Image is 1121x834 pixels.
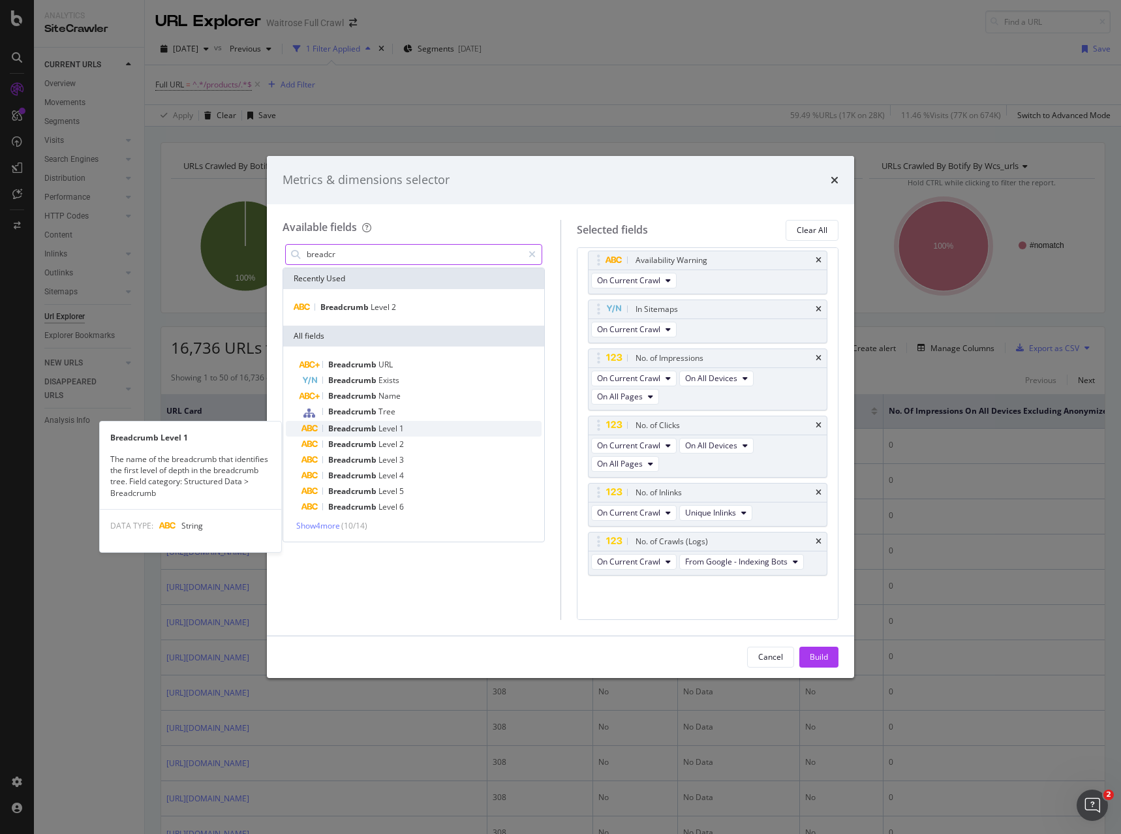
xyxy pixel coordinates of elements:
button: On All Pages [591,456,659,472]
span: Level [378,486,399,497]
span: Breadcrumb [320,301,371,313]
span: Breadcrumb [328,423,378,434]
span: On All Devices [685,440,737,451]
span: Level [378,501,399,512]
span: On All Pages [597,458,643,469]
span: 2 [399,439,404,450]
div: No. of Inlinks [636,486,682,499]
div: Build [810,651,828,662]
button: On Current Crawl [591,322,677,337]
span: On Current Crawl [597,440,660,451]
button: On Current Crawl [591,273,677,288]
div: No. of ClickstimesOn Current CrawlOn All DevicesOn All Pages [588,416,828,478]
div: times [816,354,822,362]
div: times [816,422,822,429]
span: URL [378,359,393,370]
button: On Current Crawl [591,505,677,521]
span: Exists [378,375,399,386]
input: Search by field name [305,245,523,264]
span: On All Devices [685,373,737,384]
span: Show 4 more [296,520,340,531]
button: On All Devices [679,438,754,454]
span: Level [378,439,399,450]
div: In Sitemaps [636,303,678,316]
span: 4 [399,470,404,481]
button: On Current Crawl [591,554,677,570]
button: Cancel [747,647,794,668]
div: modal [267,156,854,678]
span: On Current Crawl [597,556,660,567]
span: Breadcrumb [328,390,378,401]
div: times [816,489,822,497]
button: Build [799,647,838,668]
button: On All Pages [591,389,659,405]
span: Breadcrumb [328,486,378,497]
button: On Current Crawl [591,438,677,454]
span: Level [378,454,399,465]
span: Breadcrumb [328,501,378,512]
div: All fields [283,326,544,347]
div: times [816,538,822,546]
span: 5 [399,486,404,497]
span: Breadcrumb [328,454,378,465]
span: Tree [378,406,395,417]
div: Clear All [797,224,827,236]
span: 3 [399,454,404,465]
iframe: Intercom live chat [1077,790,1108,821]
span: Unique Inlinks [685,507,736,518]
div: times [816,256,822,264]
span: Level [378,423,399,434]
span: ( 10 / 14 ) [341,520,367,531]
div: No. of Crawls (Logs) [636,535,708,548]
button: Unique Inlinks [679,505,752,521]
div: Recently Used [283,268,544,289]
span: Breadcrumb [328,439,378,450]
span: On Current Crawl [597,373,660,384]
div: Availability WarningtimesOn Current Crawl [588,251,828,294]
div: No. of Clicks [636,419,680,432]
div: times [816,305,822,313]
span: 1 [399,423,404,434]
div: Availability Warning [636,254,707,267]
button: On All Devices [679,371,754,386]
span: Level [378,470,399,481]
span: Breadcrumb [328,406,378,417]
span: Name [378,390,401,401]
span: 6 [399,501,404,512]
div: No. of Crawls (Logs)timesOn Current CrawlFrom Google - Indexing Bots [588,532,828,576]
div: No. of ImpressionstimesOn Current CrawlOn All DevicesOn All Pages [588,348,828,410]
button: Clear All [786,220,838,241]
div: Cancel [758,651,783,662]
div: In SitemapstimesOn Current Crawl [588,300,828,343]
span: 2 [1103,790,1114,800]
div: Available fields [283,220,357,234]
span: Breadcrumb [328,375,378,386]
span: On Current Crawl [597,507,660,518]
div: times [831,172,838,189]
div: No. of InlinkstimesOn Current CrawlUnique Inlinks [588,483,828,527]
span: 2 [392,301,396,313]
span: On Current Crawl [597,275,660,286]
span: Level [371,301,392,313]
div: No. of Impressions [636,352,703,365]
div: Metrics & dimensions selector [283,172,450,189]
span: On Current Crawl [597,324,660,335]
div: Breadcrumb Level 1 [100,432,281,443]
span: On All Pages [597,391,643,402]
button: On Current Crawl [591,371,677,386]
span: Breadcrumb [328,359,378,370]
span: From Google - Indexing Bots [685,556,788,567]
div: The name of the breadcrumb that identifies the first level of depth in the breadcrumb tree. Field... [100,454,281,499]
button: From Google - Indexing Bots [679,554,804,570]
span: Breadcrumb [328,470,378,481]
div: Selected fields [577,223,648,238]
